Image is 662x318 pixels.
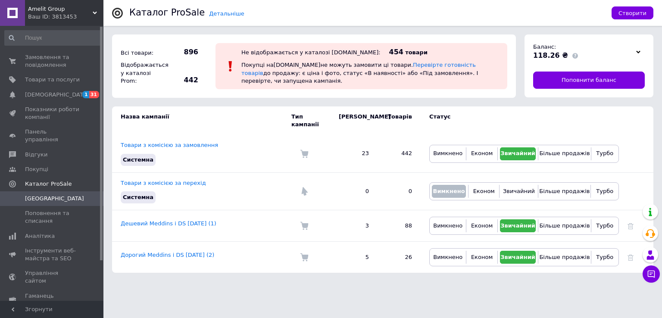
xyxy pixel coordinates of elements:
[500,150,535,156] span: Звичайний
[25,180,72,188] span: Каталог ProSale
[121,180,206,186] a: Товари з комісією за перехід
[433,222,462,229] span: Вимкнено
[432,147,464,160] button: Вимкнено
[123,156,153,163] span: Системна
[596,222,613,229] span: Турбо
[539,254,590,260] span: Більше продажів
[596,254,613,260] span: Турбо
[432,185,466,198] button: Вимкнено
[540,251,588,264] button: Більше продажів
[129,8,205,17] div: Каталог ProSale
[389,48,403,56] span: 454
[25,292,80,308] span: Гаманець компанії
[612,6,653,19] button: Створити
[593,219,616,232] button: Турбо
[500,219,536,232] button: Звичайний
[433,188,465,194] span: Вимкнено
[25,195,84,203] span: [GEOGRAPHIC_DATA]
[4,30,102,46] input: Пошук
[121,220,216,227] a: Дешевий Meddins і DS [DATE] (1)
[123,194,153,200] span: Системна
[433,254,462,260] span: Вимкнено
[471,222,493,229] span: Економ
[300,187,309,196] img: Комісія за перехід
[168,47,198,57] span: 896
[330,210,378,242] td: 3
[593,185,616,198] button: Турбо
[25,232,55,240] span: Аналітика
[25,53,80,69] span: Замовлення та повідомлення
[241,49,381,56] div: Не відображається у каталозі [DOMAIN_NAME]:
[643,265,660,283] button: Чат з покупцем
[89,91,99,98] span: 31
[540,185,588,198] button: Більше продажів
[378,210,421,242] td: 88
[25,128,80,143] span: Панель управління
[539,188,590,194] span: Більше продажів
[405,49,428,56] span: товари
[471,150,493,156] span: Економ
[502,185,536,198] button: Звичайний
[562,76,616,84] span: Поповнити баланс
[82,91,89,98] span: 1
[596,188,613,194] span: Турбо
[28,5,93,13] span: Amelit Group
[473,188,495,194] span: Економ
[241,62,476,76] a: Перевірте готовність товарів
[168,75,198,85] span: 442
[618,10,646,16] span: Створити
[533,72,645,89] a: Поповнити баланс
[500,254,535,260] span: Звичайний
[28,13,103,21] div: Ваш ID: 3813453
[25,106,80,121] span: Показники роботи компанії
[539,150,590,156] span: Більше продажів
[378,172,421,210] td: 0
[330,172,378,210] td: 0
[121,142,218,148] a: Товари з комісією за замовлення
[628,222,634,229] a: Видалити
[500,251,536,264] button: Звичайний
[468,251,495,264] button: Економ
[468,219,495,232] button: Економ
[300,253,309,262] img: Комісія за замовлення
[471,254,493,260] span: Економ
[500,222,535,229] span: Звичайний
[421,106,619,135] td: Статус
[121,252,214,258] a: Дорогий Meddins і DS [DATE] (2)
[540,219,588,232] button: Більше продажів
[291,106,330,135] td: Тип кампанії
[300,150,309,158] img: Комісія за замовлення
[593,147,616,160] button: Турбо
[378,106,421,135] td: Товарів
[468,147,495,160] button: Економ
[330,135,378,172] td: 23
[432,251,464,264] button: Вимкнено
[432,219,464,232] button: Вимкнено
[330,106,378,135] td: [PERSON_NAME]
[628,254,634,260] a: Видалити
[25,269,80,285] span: Управління сайтом
[378,242,421,273] td: 26
[540,147,588,160] button: Більше продажів
[471,185,497,198] button: Економ
[25,165,48,173] span: Покупці
[593,251,616,264] button: Турбо
[539,222,590,229] span: Більше продажів
[596,150,613,156] span: Турбо
[533,51,568,59] span: 118.26 ₴
[25,76,80,84] span: Товари та послуги
[224,60,237,73] img: :exclamation:
[209,10,244,17] a: Детальніше
[25,151,47,159] span: Відгуки
[330,242,378,273] td: 5
[433,150,462,156] span: Вимкнено
[241,62,478,84] span: Покупці на [DOMAIN_NAME] не можуть замовити ці товари. до продажу: є ціна і фото, статус «В наявн...
[500,147,536,160] button: Звичайний
[119,59,166,87] div: Відображається у каталозі Prom:
[119,47,166,59] div: Всі товари:
[112,106,291,135] td: Назва кампанії
[25,91,89,99] span: [DEMOGRAPHIC_DATA]
[503,188,535,194] span: Звичайний
[533,44,556,50] span: Баланс:
[378,135,421,172] td: 442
